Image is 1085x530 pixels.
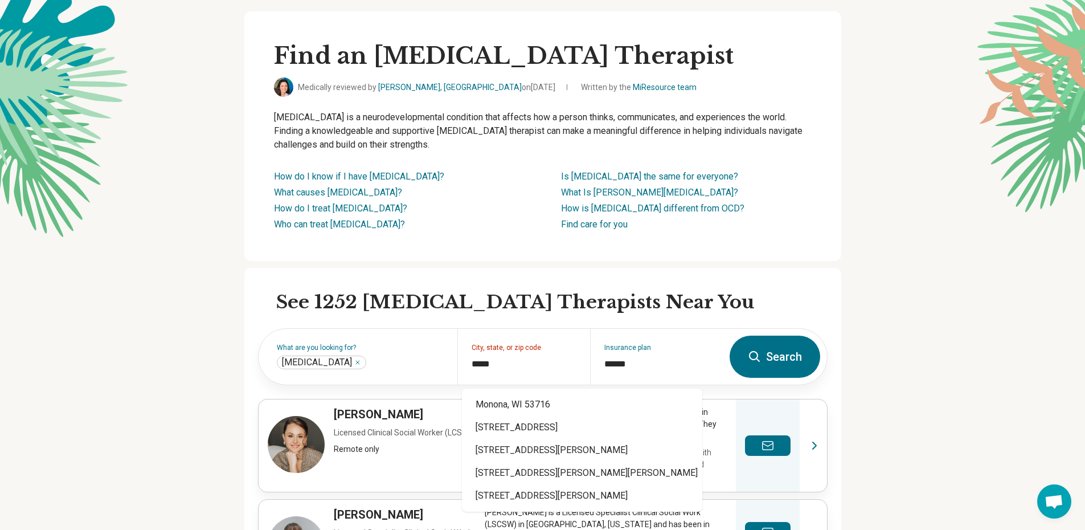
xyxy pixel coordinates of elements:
a: Find care for you [561,219,628,230]
div: Autism [277,356,366,369]
div: [STREET_ADDRESS][PERSON_NAME] [462,439,702,462]
a: MiResource team [633,83,697,92]
a: Is [MEDICAL_DATA] the same for everyone? [561,171,738,182]
a: How do I treat [MEDICAL_DATA]? [274,203,407,214]
p: [MEDICAL_DATA] is a neurodevelopmental condition that affects how a person thinks, communicates, ... [274,111,812,152]
h2: See 1252 [MEDICAL_DATA] Therapists Near You [276,291,828,315]
a: Who can treat [MEDICAL_DATA]? [274,219,405,230]
div: Suggestions [462,389,702,512]
div: Open chat [1037,484,1071,519]
button: Send a message [745,435,791,456]
button: Search [730,336,820,378]
span: on [DATE] [522,83,555,92]
label: What are you looking for? [277,344,444,351]
span: [MEDICAL_DATA] [282,357,352,368]
span: Written by the [581,81,697,93]
a: How do I know if I have [MEDICAL_DATA]? [274,171,444,182]
a: [PERSON_NAME], [GEOGRAPHIC_DATA] [378,83,522,92]
a: How is [MEDICAL_DATA] different from OCD? [561,203,744,214]
a: What causes [MEDICAL_DATA]? [274,187,402,198]
div: [STREET_ADDRESS][PERSON_NAME][PERSON_NAME] [462,462,702,484]
a: What Is [PERSON_NAME][MEDICAL_DATA]? [561,187,738,198]
div: [STREET_ADDRESS] [462,416,702,439]
div: Monona, WI 53716 [462,393,702,416]
span: Medically reviewed by [298,81,555,93]
h1: Find an [MEDICAL_DATA] Therapist [274,41,812,71]
div: [STREET_ADDRESS][PERSON_NAME] [462,484,702,507]
button: Autism [354,359,361,366]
